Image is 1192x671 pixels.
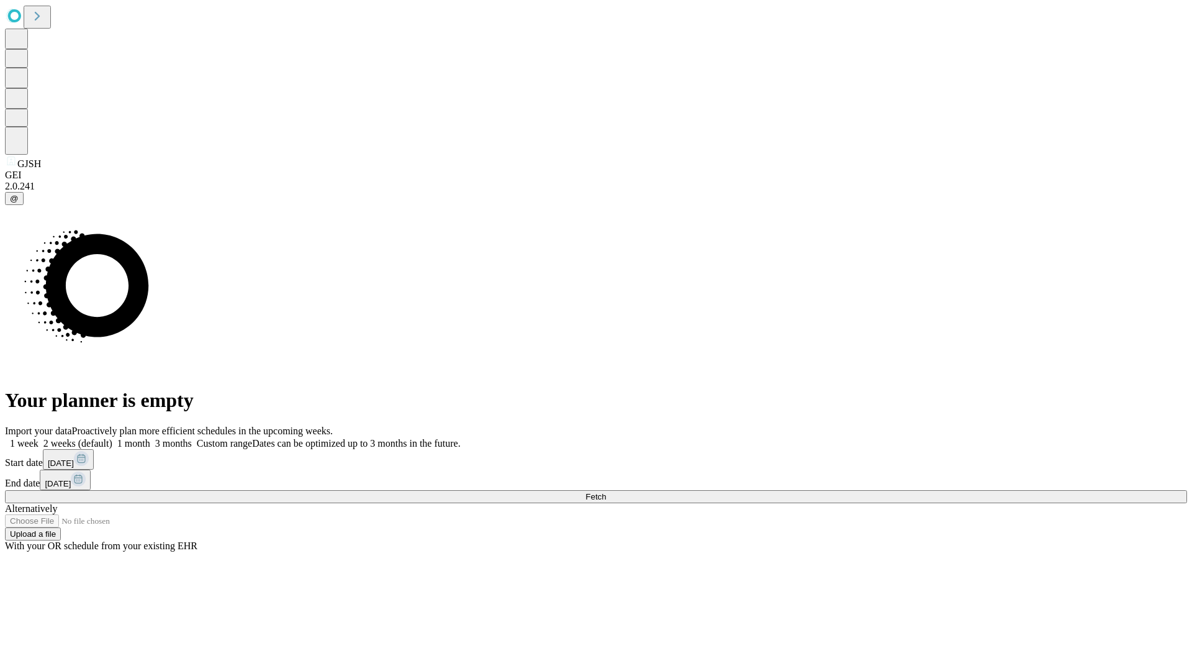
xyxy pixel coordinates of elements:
div: End date [5,470,1187,490]
span: Fetch [585,492,606,501]
span: 1 week [10,438,38,449]
span: Proactively plan more efficient schedules in the upcoming weeks. [72,426,333,436]
button: [DATE] [40,470,91,490]
span: 1 month [117,438,150,449]
span: [DATE] [45,479,71,488]
button: Upload a file [5,527,61,541]
button: @ [5,192,24,205]
button: [DATE] [43,449,94,470]
span: Custom range [197,438,252,449]
div: 2.0.241 [5,181,1187,192]
h1: Your planner is empty [5,389,1187,412]
span: Alternatively [5,503,57,514]
span: Dates can be optimized up to 3 months in the future. [252,438,460,449]
span: With your OR schedule from your existing EHR [5,541,197,551]
span: [DATE] [48,459,74,468]
span: @ [10,194,19,203]
span: 2 weeks (default) [43,438,112,449]
button: Fetch [5,490,1187,503]
span: GJSH [17,158,41,169]
span: 3 months [155,438,192,449]
div: GEI [5,170,1187,181]
span: Import your data [5,426,72,436]
div: Start date [5,449,1187,470]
